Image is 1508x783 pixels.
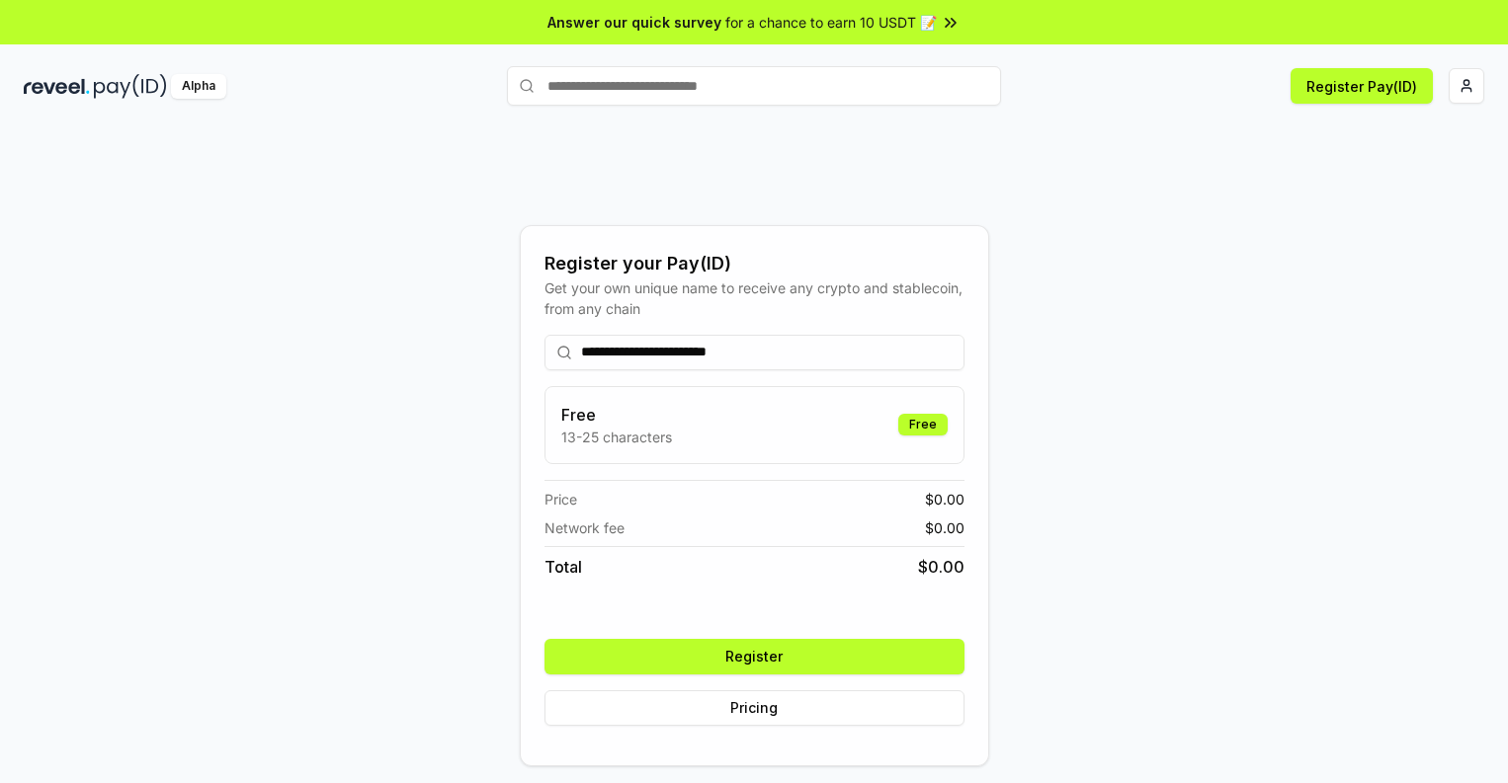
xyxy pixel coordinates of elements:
[725,12,937,33] span: for a chance to earn 10 USDT 📝
[545,555,582,579] span: Total
[561,427,672,447] p: 13-25 characters
[545,690,964,726] button: Pricing
[547,12,721,33] span: Answer our quick survey
[94,74,167,99] img: pay_id
[24,74,90,99] img: reveel_dark
[1291,68,1433,104] button: Register Pay(ID)
[545,250,964,277] div: Register your Pay(ID)
[545,277,964,319] div: Get your own unique name to receive any crypto and stablecoin, from any chain
[925,489,964,509] span: $ 0.00
[925,517,964,538] span: $ 0.00
[898,414,948,435] div: Free
[918,555,964,579] span: $ 0.00
[545,517,625,538] span: Network fee
[545,489,577,509] span: Price
[171,74,226,99] div: Alpha
[561,403,672,427] h3: Free
[545,639,964,674] button: Register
